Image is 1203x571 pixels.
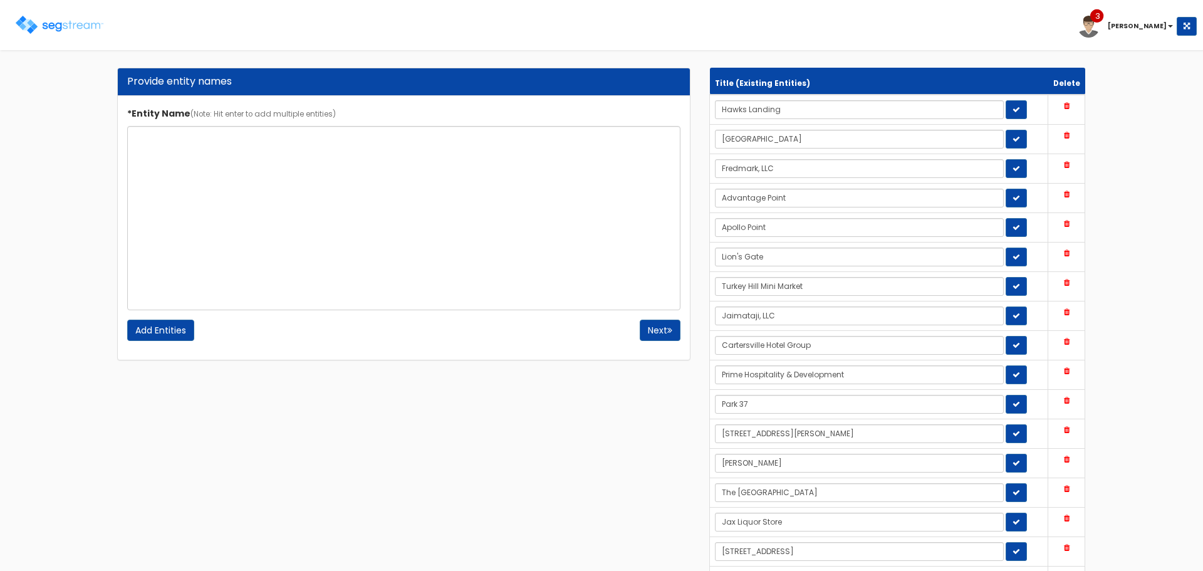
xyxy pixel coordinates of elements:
small: Delete [1053,78,1080,88]
b: [PERSON_NAME] [1108,21,1167,31]
span: 3 [1095,11,1100,23]
small: (Note: Hit enter to add multiple entities) [190,109,336,119]
div: Provide entity names [127,75,680,89]
img: logo.png [16,16,103,34]
small: Title (Existing Entities) [715,78,810,88]
label: *Entity Name [127,103,336,120]
img: avatar.png [1078,16,1100,38]
input: Add Entities [127,320,194,341]
button: Next [640,320,680,341]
